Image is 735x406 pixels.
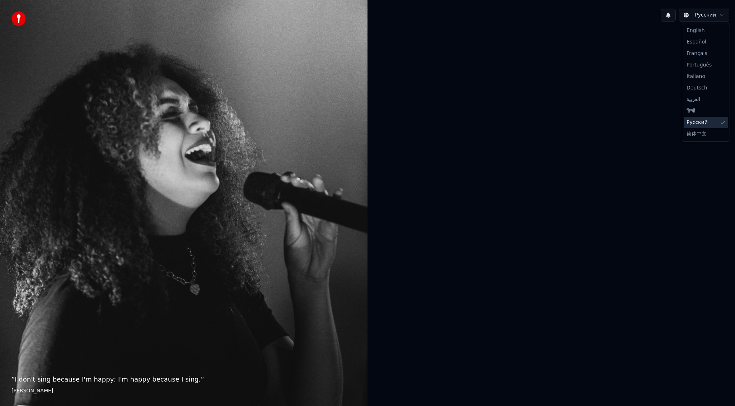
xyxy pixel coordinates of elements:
[687,27,705,34] span: English
[687,73,705,80] span: Italiano
[687,96,700,103] span: العربية
[687,84,707,92] span: Deutsch
[687,61,712,69] span: Português
[687,130,707,138] span: 简体中文
[687,38,706,46] span: Español
[687,107,695,115] span: हिन्दी
[687,50,707,57] span: Français
[687,119,708,126] span: Русский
